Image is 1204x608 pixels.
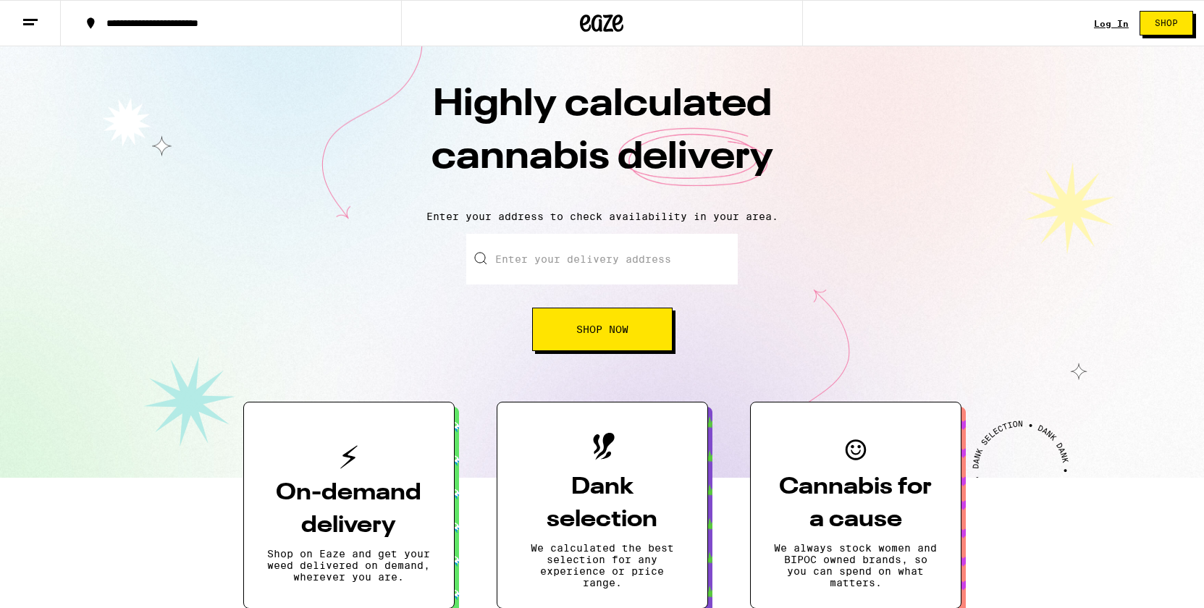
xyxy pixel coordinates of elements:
[1155,19,1178,28] span: Shop
[267,477,431,542] h3: On-demand delivery
[774,542,938,588] p: We always stock women and BIPOC owned brands, so you can spend on what matters.
[774,471,938,536] h3: Cannabis for a cause
[1140,11,1193,35] button: Shop
[521,471,684,536] h3: Dank selection
[521,542,684,588] p: We calculated the best selection for any experience or price range.
[14,211,1190,222] p: Enter your address to check availability in your area.
[466,234,738,284] input: Enter your delivery address
[1094,19,1129,28] a: Log In
[349,79,856,199] h1: Highly calculated cannabis delivery
[267,548,431,583] p: Shop on Eaze and get your weed delivered on demand, wherever you are.
[532,308,673,351] button: Shop Now
[1129,11,1204,35] a: Shop
[576,324,628,334] span: Shop Now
